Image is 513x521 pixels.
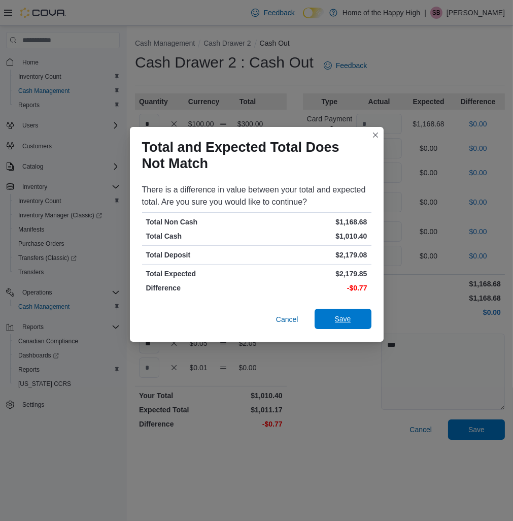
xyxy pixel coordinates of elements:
button: Cancel [272,309,302,330]
button: Save [315,309,371,329]
p: $1,010.40 [259,231,367,241]
span: Save [335,314,351,324]
p: Total Cash [146,231,255,241]
p: $2,179.08 [259,250,367,260]
p: Difference [146,283,255,293]
div: There is a difference in value between your total and expected total. Are you sure you would like... [142,184,371,208]
p: $2,179.85 [259,269,367,279]
span: Cancel [276,314,298,324]
p: Total Deposit [146,250,255,260]
p: Total Expected [146,269,255,279]
p: -$0.77 [259,283,367,293]
button: Closes this modal window [369,129,382,141]
h1: Total and Expected Total Does Not Match [142,139,363,172]
p: Total Non Cash [146,217,255,227]
p: $1,168.68 [259,217,367,227]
